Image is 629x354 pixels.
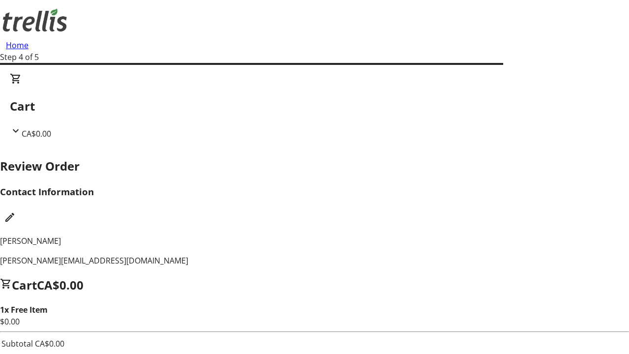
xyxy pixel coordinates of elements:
[10,97,619,115] h2: Cart
[12,277,37,293] span: Cart
[37,277,84,293] span: CA$0.00
[34,337,65,350] td: CA$0.00
[1,337,33,350] td: Subtotal
[22,128,51,139] span: CA$0.00
[10,73,619,140] div: CartCA$0.00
